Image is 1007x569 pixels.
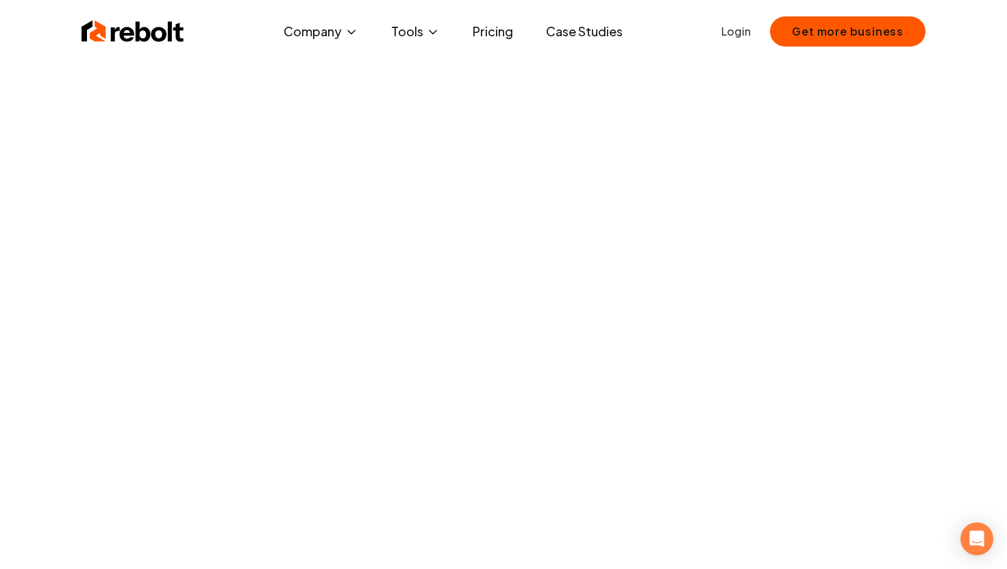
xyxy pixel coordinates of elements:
div: Open Intercom Messenger [960,522,993,555]
img: Rebolt Logo [82,18,184,45]
a: Case Studies [535,18,634,45]
a: Login [721,23,751,40]
button: Tools [380,18,451,45]
button: Company [273,18,369,45]
a: Pricing [462,18,524,45]
button: Get more business [770,16,925,47]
